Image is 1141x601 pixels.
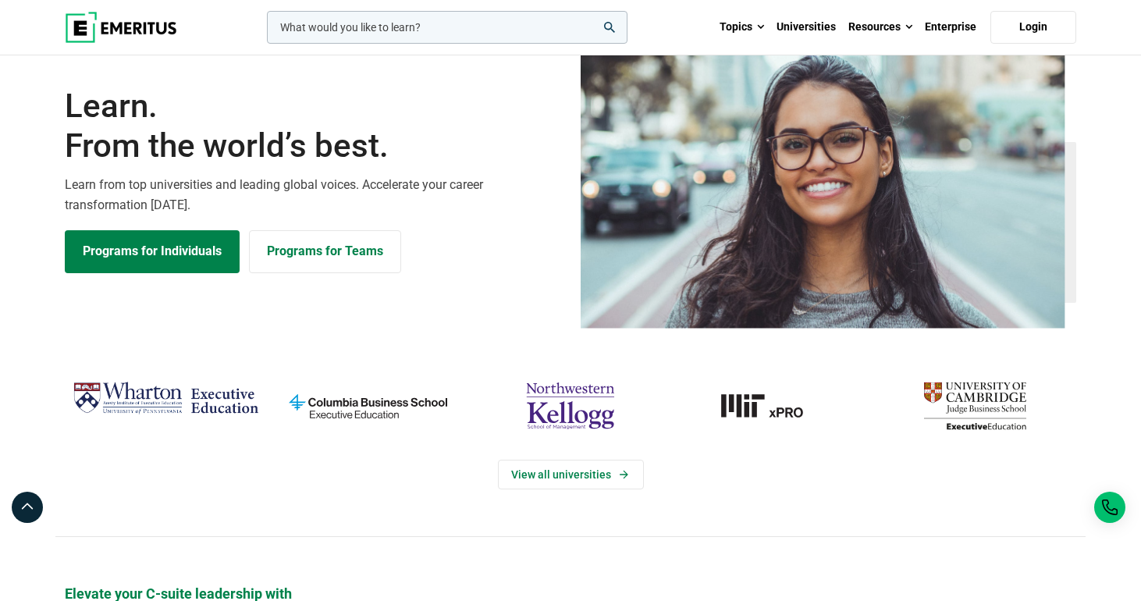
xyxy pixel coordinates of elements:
img: Learn from the world's best [581,42,1065,329]
a: Explore for Business [249,230,401,272]
span: From the world’s best. [65,126,561,165]
img: northwestern-kellogg [477,375,663,436]
img: Wharton Executive Education [73,375,259,421]
h1: Learn. [65,87,561,165]
a: Explore Programs [65,230,240,272]
img: cambridge-judge-business-school [882,375,1068,436]
a: View Universities [498,460,644,489]
input: woocommerce-product-search-field-0 [267,11,627,44]
a: Login [990,11,1076,44]
a: MIT-xPRO [680,375,866,436]
p: Learn from top universities and leading global voices. Accelerate your career transformation [DATE]. [65,175,561,215]
img: MIT xPRO [680,375,866,436]
img: columbia-business-school [275,375,461,436]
